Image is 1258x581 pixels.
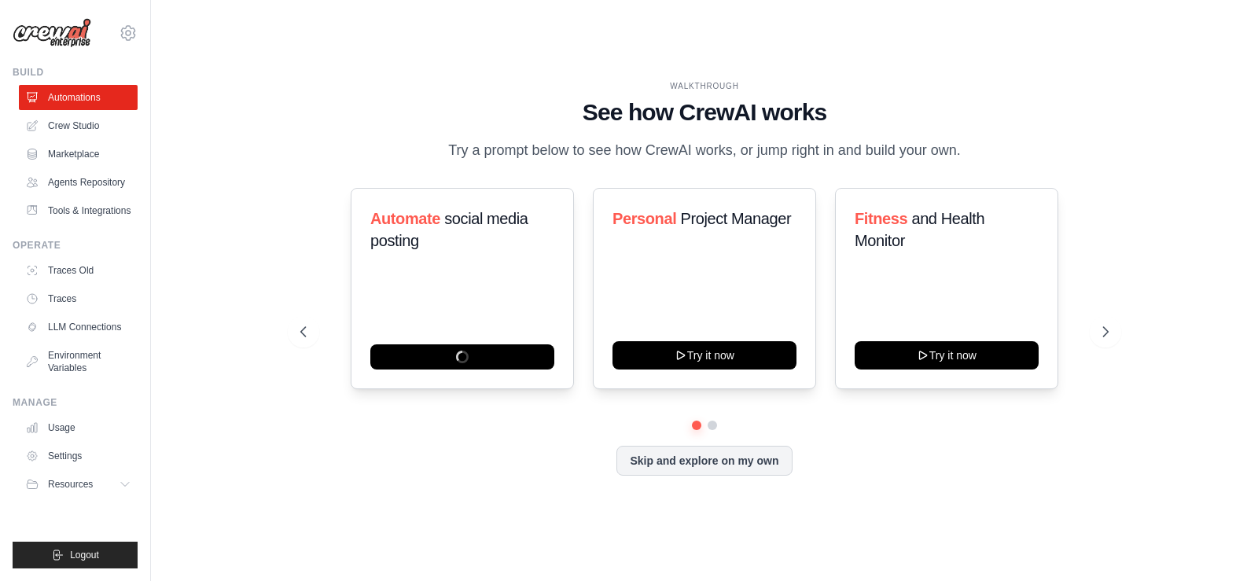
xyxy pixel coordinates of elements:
p: Try a prompt below to see how CrewAI works, or jump right in and build your own. [440,139,969,162]
a: Agents Repository [19,170,138,195]
div: Manage [13,396,138,409]
a: Traces [19,286,138,311]
span: Logout [70,549,99,561]
span: Automate [370,210,440,227]
span: social media posting [370,210,528,249]
a: Traces Old [19,258,138,283]
button: Try it now [855,341,1039,370]
a: Automations [19,85,138,110]
span: Project Manager [681,210,792,227]
div: Operate [13,239,138,252]
span: Resources [48,478,93,491]
button: Logout [13,542,138,568]
div: WALKTHROUGH [300,80,1108,92]
a: LLM Connections [19,314,138,340]
a: Tools & Integrations [19,198,138,223]
h1: See how CrewAI works [300,98,1108,127]
a: Environment Variables [19,343,138,381]
div: Build [13,66,138,79]
a: Settings [19,443,138,469]
span: Fitness [855,210,907,227]
a: Crew Studio [19,113,138,138]
button: Resources [19,472,138,497]
a: Marketplace [19,142,138,167]
button: Try it now [612,341,796,370]
span: and Health Monitor [855,210,984,249]
a: Usage [19,415,138,440]
button: Skip and explore on my own [616,446,792,476]
span: Personal [612,210,676,227]
img: Logo [13,18,91,48]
